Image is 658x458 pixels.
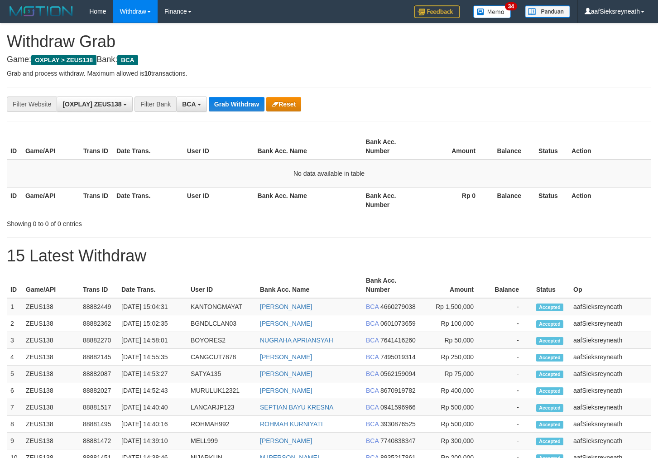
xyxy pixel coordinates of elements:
td: 88881517 [79,399,118,416]
th: Bank Acc. Name [254,187,362,213]
img: MOTION_logo.png [7,5,76,18]
th: Date Trans. [113,187,183,213]
img: Feedback.jpg [414,5,460,18]
button: BCA [176,96,207,112]
td: LANCARJP123 [187,399,256,416]
th: Date Trans. [113,134,183,159]
th: User ID [187,272,256,298]
th: Balance [489,134,535,159]
th: ID [7,187,22,213]
td: 88882449 [79,298,118,315]
span: Copy 0601073659 to clipboard [380,320,416,327]
td: - [487,349,533,366]
td: - [487,382,533,399]
span: BCA [366,437,379,444]
button: [OXPLAY] ZEUS138 [57,96,133,112]
td: 3 [7,332,22,349]
span: Accepted [536,320,563,328]
td: ZEUS138 [22,366,79,382]
td: Rp 400,000 [419,382,487,399]
span: Accepted [536,404,563,412]
td: Rp 500,000 [419,416,487,433]
th: Game/API [22,272,79,298]
td: [DATE] 15:02:35 [118,315,187,332]
td: aafSieksreyneath [570,416,651,433]
td: - [487,433,533,449]
td: ZEUS138 [22,298,79,315]
td: aafSieksreyneath [570,399,651,416]
strong: 10 [144,70,151,77]
div: Filter Website [7,96,57,112]
td: ZEUS138 [22,416,79,433]
td: ZEUS138 [22,315,79,332]
td: [DATE] 14:58:01 [118,332,187,349]
td: MELL999 [187,433,256,449]
td: ZEUS138 [22,349,79,366]
td: No data available in table [7,159,651,188]
td: - [487,399,533,416]
td: [DATE] 14:55:35 [118,349,187,366]
td: - [487,416,533,433]
div: Filter Bank [134,96,176,112]
td: 7 [7,399,22,416]
td: 4 [7,349,22,366]
th: Balance [487,272,533,298]
span: BCA [182,101,196,108]
h1: Withdraw Grab [7,33,651,51]
td: 88882027 [79,382,118,399]
th: Bank Acc. Name [256,272,362,298]
span: BCA [117,55,138,65]
span: BCA [366,387,379,394]
th: Action [568,187,651,213]
span: BCA [366,303,379,310]
td: [DATE] 14:52:43 [118,382,187,399]
span: BCA [366,404,379,411]
th: Bank Acc. Name [254,134,362,159]
span: Copy 8670919782 to clipboard [380,387,416,394]
span: Copy 0941596966 to clipboard [380,404,416,411]
td: aafSieksreyneath [570,382,651,399]
span: Accepted [536,387,563,395]
span: BCA [366,320,379,327]
a: [PERSON_NAME] [260,353,312,361]
span: Accepted [536,371,563,378]
span: Copy 4660279038 to clipboard [380,303,416,310]
img: panduan.png [525,5,570,18]
th: ID [7,272,22,298]
th: Bank Acc. Number [362,134,420,159]
span: Copy 0562159094 to clipboard [380,370,416,377]
td: 2 [7,315,22,332]
span: OXPLAY > ZEUS138 [31,55,96,65]
th: Status [535,187,568,213]
td: ZEUS138 [22,332,79,349]
td: - [487,298,533,315]
td: aafSieksreyneath [570,298,651,315]
th: Trans ID [80,134,113,159]
th: Bank Acc. Number [362,272,419,298]
td: Rp 300,000 [419,433,487,449]
td: [DATE] 15:04:31 [118,298,187,315]
span: Accepted [536,421,563,429]
th: Date Trans. [118,272,187,298]
td: 88882145 [79,349,118,366]
th: Op [570,272,651,298]
td: [DATE] 14:39:10 [118,433,187,449]
td: aafSieksreyneath [570,433,651,449]
span: Copy 3930876525 to clipboard [380,420,416,428]
td: Rp 1,500,000 [419,298,487,315]
img: Button%20Memo.svg [473,5,511,18]
p: Grab and process withdraw. Maximum allowed is transactions. [7,69,651,78]
td: [DATE] 14:40:40 [118,399,187,416]
th: Balance [489,187,535,213]
th: Trans ID [79,272,118,298]
td: 6 [7,382,22,399]
td: 88882087 [79,366,118,382]
th: Status [533,272,570,298]
a: [PERSON_NAME] [260,370,312,377]
th: Trans ID [80,187,113,213]
td: ZEUS138 [22,433,79,449]
td: ROHMAH992 [187,416,256,433]
th: Action [568,134,651,159]
td: ZEUS138 [22,382,79,399]
th: User ID [183,187,254,213]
